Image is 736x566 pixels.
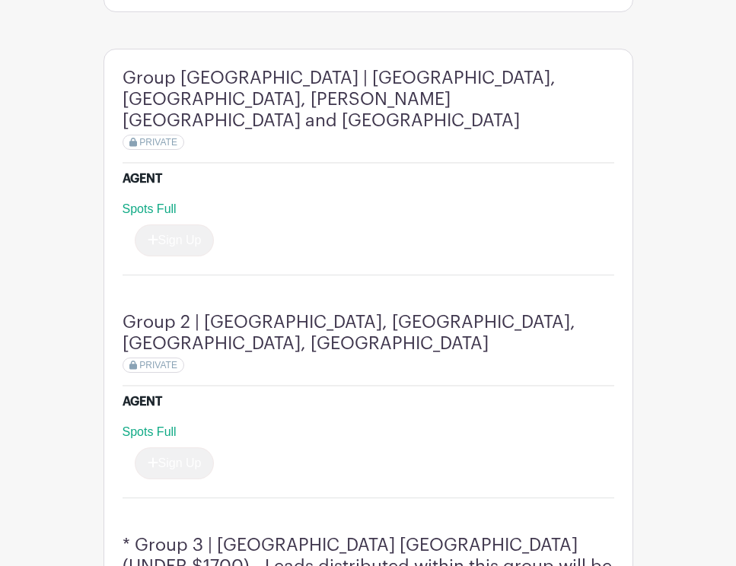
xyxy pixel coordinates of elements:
[139,360,177,370] span: PRIVATE
[123,202,177,215] span: Spots Full
[123,68,614,132] h4: Group [GEOGRAPHIC_DATA] | [GEOGRAPHIC_DATA], [GEOGRAPHIC_DATA], [PERSON_NAME][GEOGRAPHIC_DATA] an...
[123,393,162,411] div: AGENT
[139,137,177,148] span: PRIVATE
[123,170,162,188] div: AGENT
[123,425,177,438] span: Spots Full
[123,312,614,355] h4: Group 2 | [GEOGRAPHIC_DATA], [GEOGRAPHIC_DATA], [GEOGRAPHIC_DATA], [GEOGRAPHIC_DATA]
